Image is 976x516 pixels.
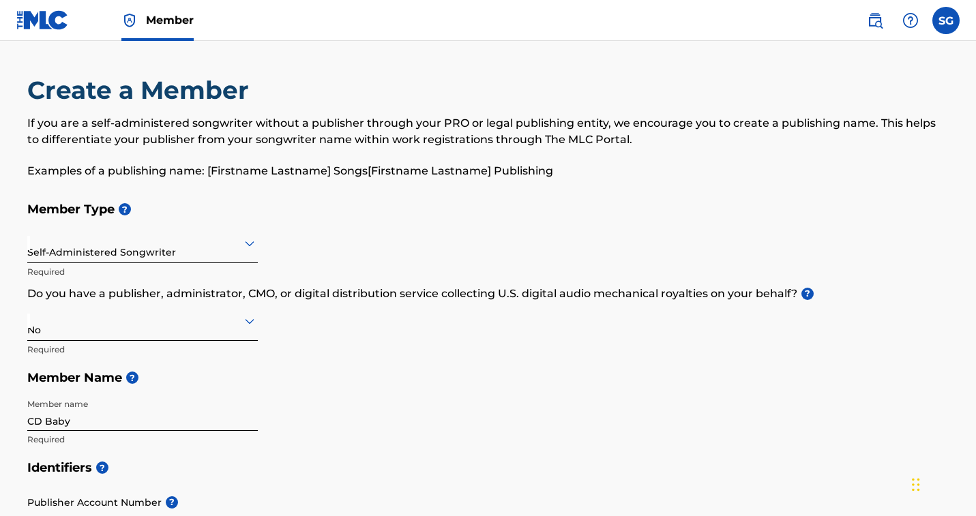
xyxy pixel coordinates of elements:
[912,464,920,505] div: Drag
[801,288,814,300] span: ?
[908,451,976,516] iframe: Chat Widget
[16,10,69,30] img: MLC Logo
[119,203,131,215] span: ?
[27,304,258,337] div: No
[897,7,924,34] div: Help
[867,12,883,29] img: search
[27,344,258,356] p: Required
[27,266,258,278] p: Required
[935,312,976,438] iframe: Resource Center
[27,434,258,446] p: Required
[27,453,949,483] h5: Identifiers
[146,12,194,28] span: Member
[27,163,949,179] p: Examples of a publishing name: [Firstname Lastname] Songs[Firstname Lastname] Publishing
[902,12,919,29] img: help
[932,7,960,34] div: User Menu
[27,286,949,302] p: Do you have a publisher, administrator, CMO, or digital distribution service collecting U.S. digi...
[27,115,949,148] p: If you are a self-administered songwriter without a publisher through your PRO or legal publishin...
[27,363,949,393] h5: Member Name
[27,75,256,106] h2: Create a Member
[861,7,889,34] a: Public Search
[126,371,138,384] span: ?
[27,226,258,260] div: Self-Administered Songwriter
[121,12,138,29] img: Top Rightsholder
[27,195,949,224] h5: Member Type
[166,496,178,509] span: ?
[96,461,108,474] span: ?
